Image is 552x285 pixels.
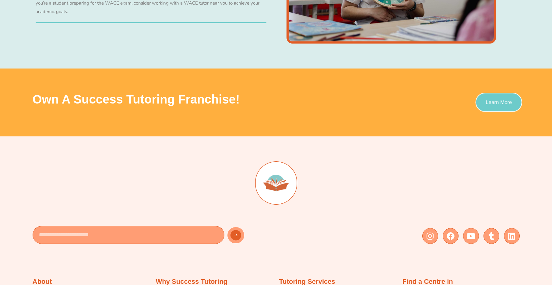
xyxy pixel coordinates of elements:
[33,93,417,105] h3: Own a Success Tutoring franchise!​
[486,100,512,105] span: Learn More
[448,216,552,285] iframe: Chat Widget
[33,226,273,247] form: New Form
[475,93,522,112] a: Learn More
